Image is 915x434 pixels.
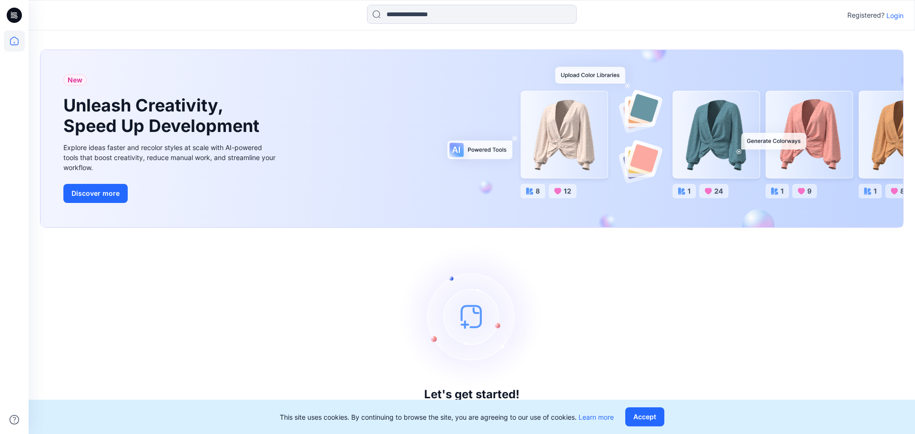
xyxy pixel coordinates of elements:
h3: Let's get started! [424,388,519,401]
button: Accept [625,407,664,426]
p: Login [886,10,904,20]
button: Discover more [63,184,128,203]
h1: Unleash Creativity, Speed Up Development [63,95,264,136]
img: empty-state-image.svg [400,245,543,388]
div: Explore ideas faster and recolor styles at scale with AI-powered tools that boost creativity, red... [63,142,278,172]
a: Discover more [63,184,278,203]
a: Learn more [579,413,614,421]
p: Registered? [847,10,884,21]
span: New [68,74,82,86]
p: This site uses cookies. By continuing to browse the site, you are agreeing to our use of cookies. [280,412,614,422]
